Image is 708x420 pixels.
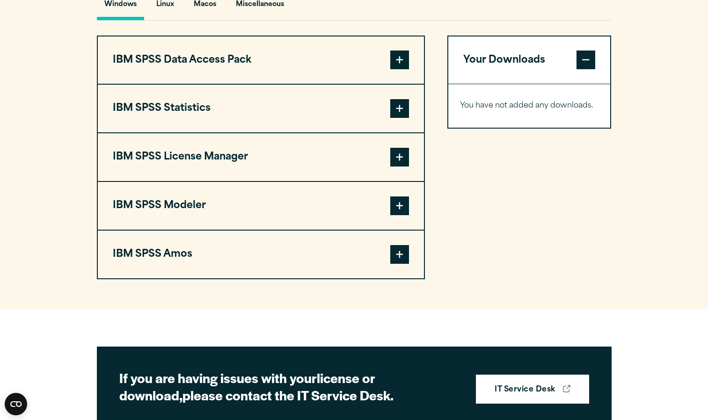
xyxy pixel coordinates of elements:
button: IBM SPSS Data Access Pack [98,36,424,84]
strong: license or download, [119,368,375,405]
button: IBM SPSS License Manager [98,133,424,181]
strong: IT Service Desk [495,384,555,396]
p: You have not added any downloads. [460,99,599,113]
button: Open CMP widget [5,393,27,415]
button: IBM SPSS Amos [98,231,424,278]
button: IBM SPSS Statistics [98,85,424,132]
a: IT Service Desk [476,375,589,404]
button: IBM SPSS Modeler [98,182,424,230]
h2: If you are having issues with your please contact the IT Service Desk. [119,369,447,404]
div: Your Downloads [448,84,611,128]
button: Your Downloads [448,36,611,84]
